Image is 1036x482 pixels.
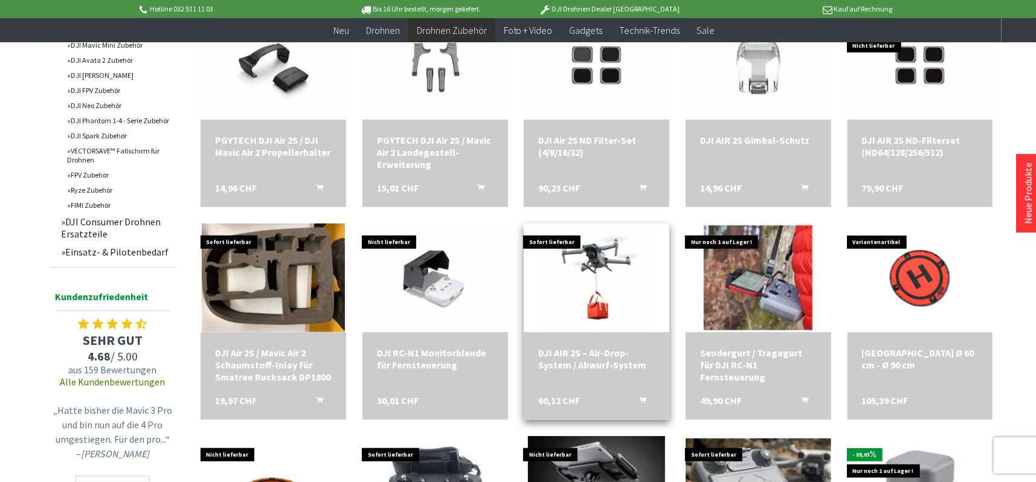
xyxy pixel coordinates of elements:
p: Hotline 032 511 11 03 [138,2,326,16]
img: DJI AIR 2S – Air-Drop-System / Abwurf-System [542,223,651,332]
span: 14,96 CHF [700,182,742,194]
span: aus 159 Bewertungen [50,364,176,376]
a: DJI Air 2S / Mavic Air 2 Schaumstoff-Inlay für Smatree Rucksack DP1800 19,97 CHF In den Warenkorb [215,347,332,383]
a: Alle Kundenbewertungen [60,376,166,388]
p: Bis 16 Uhr bestellt, morgen geliefert. [326,2,515,16]
a: VECTORSAVE™ Fallschirm für Drohnen [62,143,176,167]
button: In den Warenkorb [625,182,654,198]
a: DJI Avata 2 Zubehör [62,53,176,68]
span: 49,90 CHF [700,394,742,406]
span: Drohnen [366,24,400,36]
button: In den Warenkorb [787,394,816,410]
a: DJI AIR 2S Gimbal-Schutz 14,96 CHF In den Warenkorb [700,134,817,146]
a: Foto + Video [495,18,561,43]
a: FPV Zubehör [62,167,176,182]
button: In den Warenkorb [301,182,330,198]
span: 4.68 [88,349,111,364]
div: DJI Air 2S / Mavic Air 2 Schaumstoff-Inlay für Smatree Rucksack DP1800 [215,347,332,383]
a: PGYTECH DJI Air 2S / Mavic Air 2 Landegestell-Erweiterung 15,01 CHF In den Warenkorb [377,134,494,170]
a: Einsatz- & Pilotenbedarf [56,243,176,261]
span: 60,12 CHF [538,394,580,406]
div: PGYTECH DJI Air 2S / DJI Mavic Air 2 Propellerhalter [215,134,332,158]
button: In den Warenkorb [463,182,492,198]
a: Sale [689,18,724,43]
img: DJI AIR 2S Gimbal-Schutz [686,17,831,114]
span: 30,01 CHF [377,394,419,406]
span: 79,90 CHF [862,182,904,194]
img: Hoodman Landeplatz Ø 60 cm - Ø 90 cm [866,223,974,332]
a: Gadgets [561,18,611,43]
a: Ryze Zubehör [62,182,176,198]
span: Kundenzufriedenheit [56,289,170,311]
span: 14,96 CHF [215,182,257,194]
a: DJI FPV Zubehör [62,83,176,98]
a: DJI Spark Zubehör [62,128,176,143]
span: 15,01 CHF [377,182,419,194]
div: DJI AIR 2S – Air-Drop-System / Abwurf-System [538,347,655,371]
span: 90,23 CHF [538,182,580,194]
div: DJI Air 2S ND Filter-Set (4/8/16/32) [538,134,655,158]
a: PGYTECH DJI Air 2S / DJI Mavic Air 2 Propellerhalter 14,96 CHF In den Warenkorb [215,134,332,158]
span: Foto + Video [504,24,553,36]
div: Sendergurt / Tragegurt für DJI RC-N1 Fernsteuerung [700,347,817,383]
a: DJI RC-N1 Monitorblende für Fernsteuerung 30,01 CHF [377,347,494,371]
span: Drohnen Zubehör [417,24,487,36]
a: DJI Consumer Drohnen Ersatzteile [56,213,176,243]
div: DJI RC-N1 Monitorblende für Fernsteuerung [377,347,494,371]
a: [GEOGRAPHIC_DATA] Ø 60 cm - Ø 90 cm 105,39 CHF [862,347,979,371]
img: PGYTECH DJI Air 2S / Mavic Air 2 Landegestell-Erweiterung [362,19,508,111]
em: [PERSON_NAME] [81,448,149,460]
p: DJI Drohnen Dealer [GEOGRAPHIC_DATA] [515,2,704,16]
a: Neue Produkte [1022,162,1034,224]
div: PGYTECH DJI Air 2S / Mavic Air 2 Landegestell-Erweiterung [377,134,494,170]
a: DJI Mavic Mini Zubehör [62,37,176,53]
img: PGYTECH DJI Air 2S / DJI Mavic Air 2 Propellerhalter [201,19,346,111]
span: Neu [333,24,349,36]
a: DJI [PERSON_NAME] [62,68,176,83]
span: Gadgets [570,24,603,36]
img: DJI Air 2S / Mavic Air 2 Schaumstoff-Inlay für Smatree Rucksack DP1800 [202,223,345,332]
span: 105,39 CHF [862,394,909,406]
a: Neu [325,18,358,43]
span: Sale [697,24,715,36]
img: DJI RC-N1 Monitorblende für Fernsteuerung [362,230,508,327]
span: / 5.00 [50,349,176,364]
button: In den Warenkorb [625,394,654,410]
a: DJI AIR 2S – Air-Drop-System / Abwurf-System 60,12 CHF In den Warenkorb [538,347,655,371]
a: Technik-Trends [611,18,689,43]
a: FIMI Zubehör [62,198,176,213]
p: „Hatte bisher die Mavic 3 Pro und bin nun auf die 4 Pro umgestiegen. Für den pro...“ – [53,403,173,461]
span: Technik-Trends [620,24,680,36]
a: DJI AIR 2S ND-Filterset (ND64/128/256/512) 79,90 CHF [862,134,979,158]
a: Drohnen Zubehör [408,18,495,43]
div: [GEOGRAPHIC_DATA] Ø 60 cm - Ø 90 cm [862,347,979,371]
button: In den Warenkorb [301,394,330,410]
img: DJI Air 2S ND Filter-Set (4/8/16/32) [524,17,669,114]
img: Sendergurt / Tragegurt für DJI RC-N1 Fernsteuerung [704,223,812,332]
img: DJI AIR 2S ND-Filterset (ND64/128/256/512) [848,17,993,114]
a: DJI Neo Zubehör [62,98,176,113]
p: Kauf auf Rechnung [704,2,892,16]
button: In den Warenkorb [787,182,816,198]
a: DJI Phantom 1-4 - Serie Zubehör [62,113,176,128]
div: DJI AIR 2S ND-Filterset (ND64/128/256/512) [862,134,979,158]
a: Sendergurt / Tragegurt für DJI RC-N1 Fernsteuerung 49,90 CHF In den Warenkorb [700,347,817,383]
span: SEHR GUT [50,332,176,349]
div: DJI AIR 2S Gimbal-Schutz [700,134,817,146]
span: 19,97 CHF [215,394,257,406]
a: Drohnen [358,18,408,43]
a: DJI Air 2S ND Filter-Set (4/8/16/32) 90,23 CHF In den Warenkorb [538,134,655,158]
